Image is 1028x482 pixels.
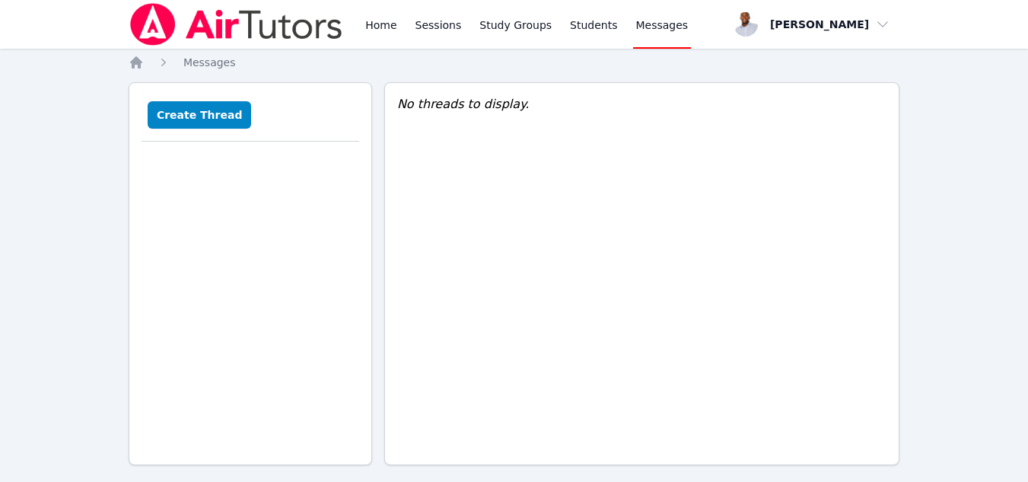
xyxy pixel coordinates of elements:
div: No threads to display. [397,95,886,113]
nav: Breadcrumb [129,55,899,70]
span: Messages [636,18,689,33]
button: Create Thread [148,101,252,129]
span: Messages [183,56,236,69]
img: Air Tutors [129,3,344,46]
a: Messages [183,55,236,70]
